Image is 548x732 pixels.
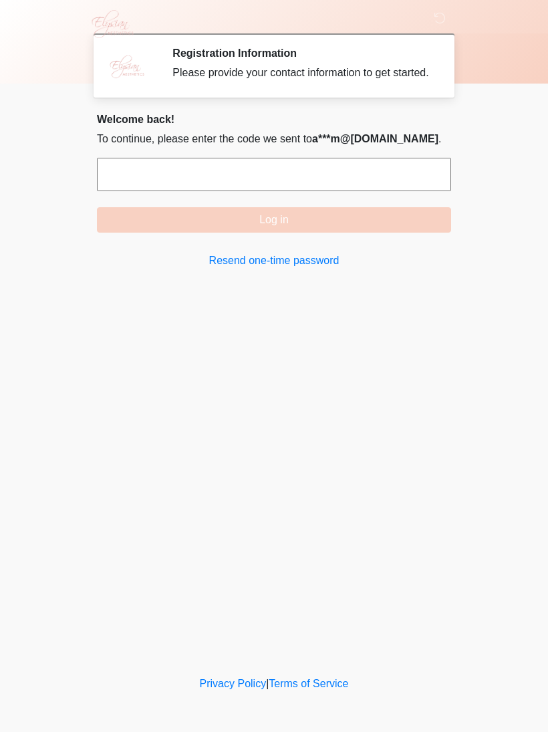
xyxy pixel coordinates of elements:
[107,47,147,87] img: Agent Avatar
[97,131,451,147] p: To continue, please enter the code we sent to .
[97,253,451,269] a: Resend one-time password
[172,47,431,59] h2: Registration Information
[312,133,438,144] span: a***m@[DOMAIN_NAME]
[266,678,269,689] a: |
[97,113,451,126] h2: Welcome back!
[269,678,348,689] a: Terms of Service
[97,207,451,233] button: Log in
[200,678,267,689] a: Privacy Policy
[84,10,140,38] img: Elysian Aesthetics Logo
[172,65,431,81] div: Please provide your contact information to get started.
